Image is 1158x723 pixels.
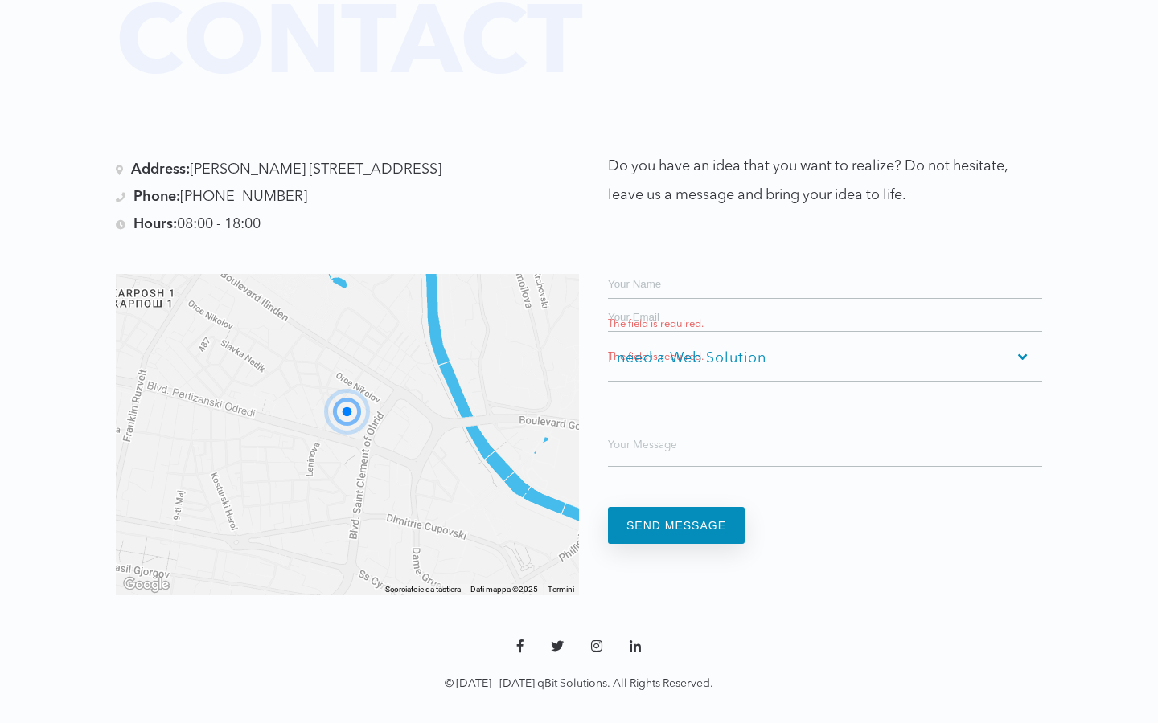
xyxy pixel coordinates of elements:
[131,162,190,177] b: Address:
[116,160,579,179] li: [PERSON_NAME] [STREET_ADDRESS]
[470,585,538,594] span: Dati mappa ©2025
[608,152,1042,210] p: Do you have an idea that you want to realize? Do not hesitate, leave us a message and bring your ...
[116,187,579,206] li: [PHONE_NUMBER]
[116,214,579,234] li: 08:00 - 18:00
[133,190,180,204] b: Phone:
[120,574,173,595] img: Google
[548,585,574,594] a: Termini (si apre in una nuova scheda)
[133,217,177,231] b: Hours:
[120,574,173,595] a: Visualizza questa zona in Google Maps (in una nuova finestra)
[32,672,1126,696] p: © [DATE] - [DATE] qBit Solutions. All Rights Reserved.
[608,266,1042,299] input: Your Name
[608,299,1042,332] input: Your Email
[608,332,1042,381] span: I need a Web Solution
[579,266,1042,590] form: Contact form
[608,507,745,544] input: send message
[385,584,461,595] button: Scorciatoie da tastiera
